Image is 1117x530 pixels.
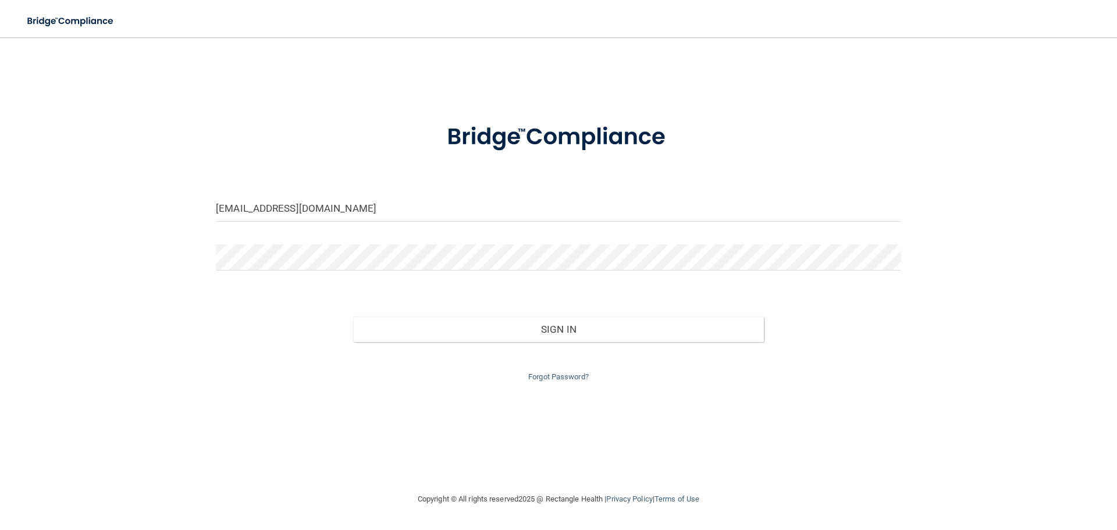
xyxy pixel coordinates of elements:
[17,9,124,33] img: bridge_compliance_login_screen.278c3ca4.svg
[528,372,589,381] a: Forgot Password?
[216,195,901,222] input: Email
[916,447,1103,494] iframe: Drift Widget Chat Controller
[423,107,694,168] img: bridge_compliance_login_screen.278c3ca4.svg
[654,495,699,503] a: Terms of Use
[606,495,652,503] a: Privacy Policy
[346,481,771,518] div: Copyright © All rights reserved 2025 @ Rectangle Health | |
[353,316,764,342] button: Sign In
